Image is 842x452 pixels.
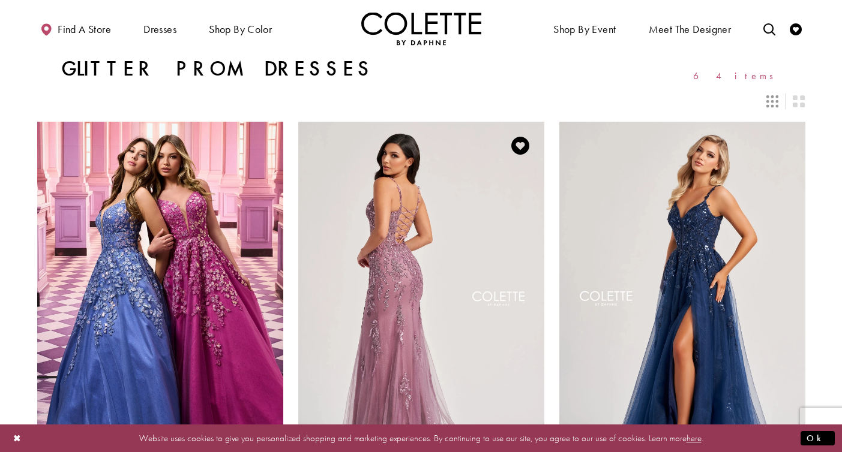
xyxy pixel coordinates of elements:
button: Submit Dialog [801,430,835,445]
p: Website uses cookies to give you personalized shopping and marketing experiences. By continuing t... [86,430,756,446]
span: Shop By Event [553,23,616,35]
h1: Glitter Prom Dresses [61,57,374,81]
a: Meet the designer [646,12,735,45]
span: Shop By Event [550,12,619,45]
button: Close Dialog [7,427,28,448]
span: Switch layout to 2 columns [793,95,805,107]
a: Check Wishlist [787,12,805,45]
a: Find a store [37,12,114,45]
a: Visit Home Page [361,12,481,45]
img: Colette by Daphne [361,12,481,45]
span: Shop by color [209,23,272,35]
div: Layout Controls [30,88,813,114]
span: Dresses [140,12,179,45]
a: Add to Wishlist [508,133,533,158]
span: Shop by color [206,12,275,45]
span: Switch layout to 3 columns [766,95,778,107]
span: Dresses [143,23,176,35]
span: Meet the designer [649,23,732,35]
span: Find a store [58,23,111,35]
a: here [687,432,702,444]
span: 64 items [693,71,781,81]
a: Toggle search [760,12,778,45]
